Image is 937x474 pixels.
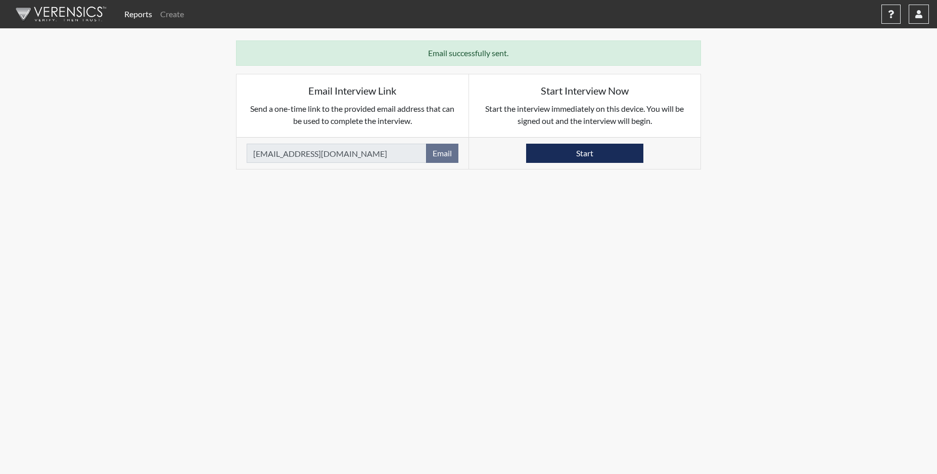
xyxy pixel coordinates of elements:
h5: Start Interview Now [479,84,691,97]
a: Create [156,4,188,24]
p: Start the interview immediately on this device. You will be signed out and the interview will begin. [479,103,691,127]
a: Reports [120,4,156,24]
h5: Email Interview Link [247,84,458,97]
input: Email Address [247,144,427,163]
button: Email [426,144,458,163]
p: Email successfully sent. [247,47,690,59]
p: Send a one-time link to the provided email address that can be used to complete the interview. [247,103,458,127]
button: Start [526,144,643,163]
